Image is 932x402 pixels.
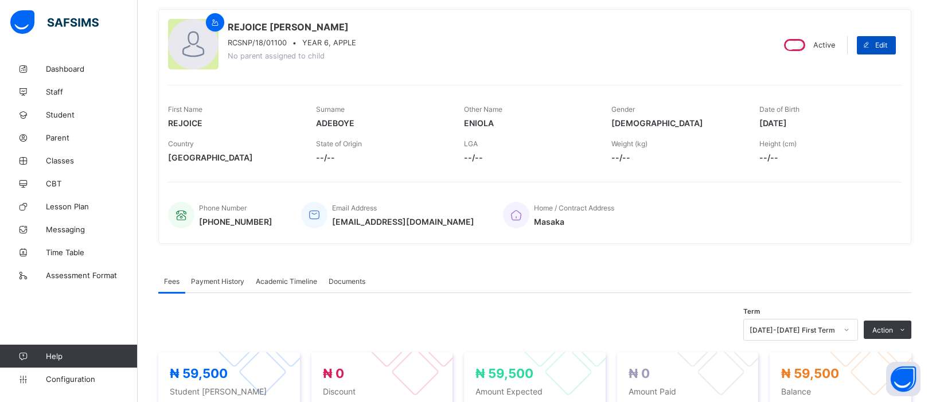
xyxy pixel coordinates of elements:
[611,105,635,114] span: Gender
[332,204,377,212] span: Email Address
[464,105,502,114] span: Other Name
[199,217,272,227] span: [PHONE_NUMBER]
[759,139,797,148] span: Height (cm)
[759,105,800,114] span: Date of Birth
[170,387,288,396] span: Student [PERSON_NAME]
[316,139,362,148] span: State of Origin
[316,118,447,128] span: ADEBOYE
[611,139,648,148] span: Weight (kg)
[164,277,180,286] span: Fees
[46,202,138,211] span: Lesson Plan
[323,366,344,381] span: ₦ 0
[464,139,478,148] span: LGA
[168,139,194,148] span: Country
[743,307,760,315] span: Term
[316,105,345,114] span: Surname
[781,387,900,396] span: Balance
[759,153,890,162] span: --/--
[46,225,138,234] span: Messaging
[813,41,835,49] span: Active
[750,326,837,334] div: [DATE]-[DATE] First Term
[629,366,650,381] span: ₦ 0
[168,153,299,162] span: [GEOGRAPHIC_DATA]
[886,362,921,396] button: Open asap
[332,217,474,227] span: [EMAIL_ADDRESS][DOMAIN_NAME]
[228,38,287,47] span: RCSNP/18/01100
[170,366,228,381] span: ₦ 59,500
[46,110,138,119] span: Student
[46,179,138,188] span: CBT
[534,204,614,212] span: Home / Contract Address
[199,204,247,212] span: Phone Number
[46,156,138,165] span: Classes
[323,387,442,396] span: Discount
[329,277,365,286] span: Documents
[46,352,137,361] span: Help
[611,153,742,162] span: --/--
[228,21,356,33] span: REJOICE [PERSON_NAME]
[475,387,594,396] span: Amount Expected
[228,38,356,47] div: •
[228,52,325,60] span: No parent assigned to child
[464,153,595,162] span: --/--
[629,387,747,396] span: Amount Paid
[875,41,887,49] span: Edit
[534,217,614,227] span: Masaka
[475,366,533,381] span: ₦ 59,500
[256,277,317,286] span: Academic Timeline
[46,248,138,257] span: Time Table
[46,374,137,384] span: Configuration
[611,118,742,128] span: [DEMOGRAPHIC_DATA]
[302,38,356,47] span: YEAR 6, APPLE
[46,64,138,73] span: Dashboard
[46,271,138,280] span: Assessment Format
[781,366,839,381] span: ₦ 59,500
[872,326,893,334] span: Action
[464,118,595,128] span: ENIOLA
[759,118,890,128] span: [DATE]
[191,277,244,286] span: Payment History
[10,10,99,34] img: safsims
[168,105,202,114] span: First Name
[168,118,299,128] span: REJOICE
[46,133,138,142] span: Parent
[316,153,447,162] span: --/--
[46,87,138,96] span: Staff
